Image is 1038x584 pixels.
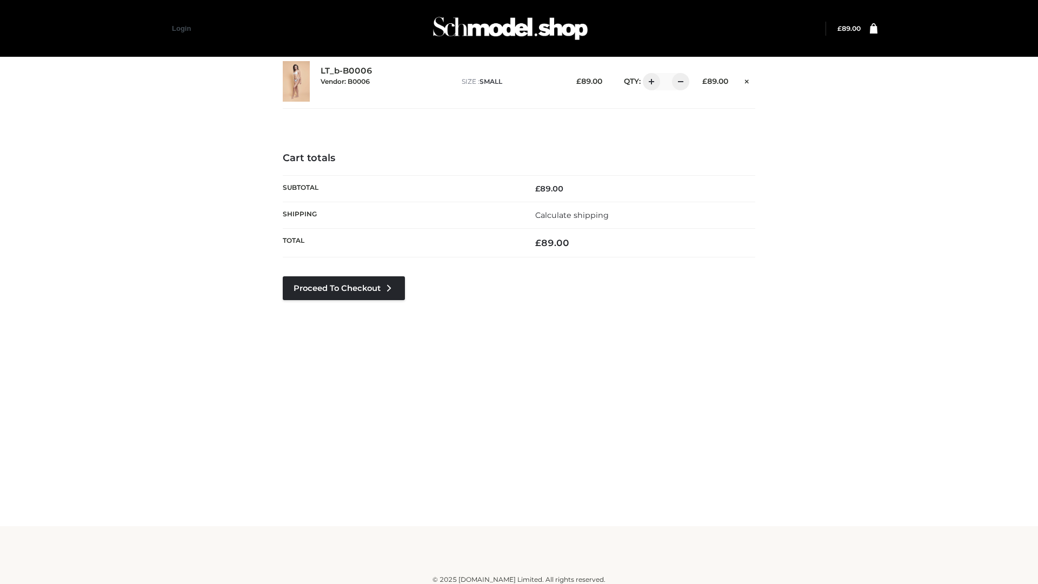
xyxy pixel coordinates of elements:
span: £ [702,77,707,85]
small: Vendor: B0006 [321,77,370,85]
span: £ [535,237,541,248]
a: Login [172,24,191,32]
bdi: 89.00 [702,77,728,85]
th: Subtotal [283,175,519,202]
img: Schmodel Admin 964 [429,7,591,50]
a: £89.00 [837,24,861,32]
h4: Cart totals [283,152,755,164]
bdi: 89.00 [576,77,602,85]
div: QTY: [613,73,686,90]
span: £ [837,24,842,32]
span: £ [576,77,581,85]
a: Proceed to Checkout [283,276,405,300]
bdi: 89.00 [535,184,563,194]
th: Shipping [283,202,519,228]
a: Remove this item [739,73,755,87]
bdi: 89.00 [535,237,569,248]
span: £ [535,184,540,194]
th: Total [283,229,519,257]
bdi: 89.00 [837,24,861,32]
span: SMALL [480,77,502,85]
a: Calculate shipping [535,210,609,220]
p: size : [462,77,560,87]
div: LT_b-B0006 [321,66,451,96]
